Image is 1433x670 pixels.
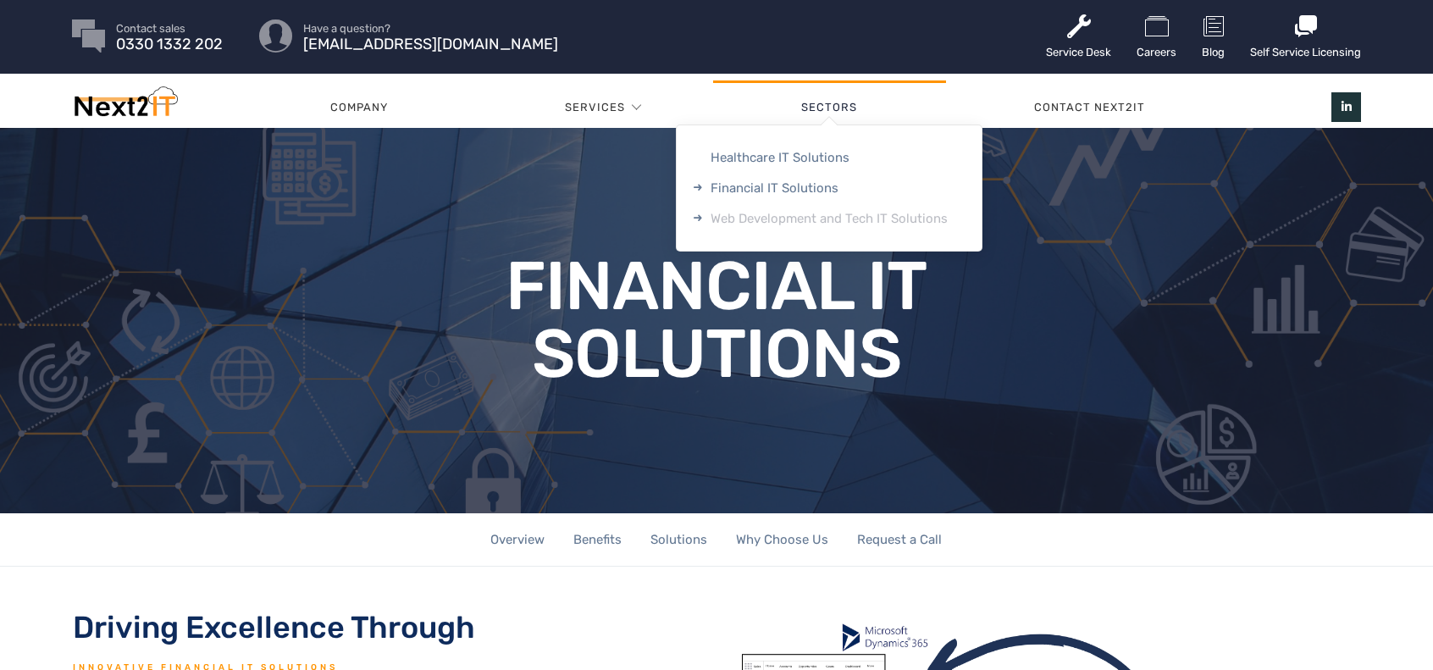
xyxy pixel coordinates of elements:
[116,23,223,34] span: Contact sales
[303,23,558,50] a: Have a question? [EMAIL_ADDRESS][DOMAIN_NAME]
[677,173,982,203] a: Financial IT Solutions
[650,513,707,567] a: Solutions
[490,513,545,567] a: Overview
[303,39,558,50] span: [EMAIL_ADDRESS][DOMAIN_NAME]
[565,82,625,133] a: Services
[73,609,691,645] h2: Driving Excellence Through
[946,82,1234,133] a: Contact Next2IT
[242,82,477,133] a: Company
[677,142,982,173] a: Healthcare IT Solutions
[116,39,223,50] span: 0330 1332 202
[713,82,946,133] a: Sectors
[573,513,622,567] a: Benefits
[116,23,223,50] a: Contact sales 0330 1332 202
[736,513,828,567] a: Why Choose Us
[72,86,178,125] img: Next2IT
[857,513,942,567] a: Request a Call
[677,203,982,234] a: Web Development and Tech IT Solutions
[394,252,1038,388] h1: Financial IT Solutions
[303,23,558,34] span: Have a question?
